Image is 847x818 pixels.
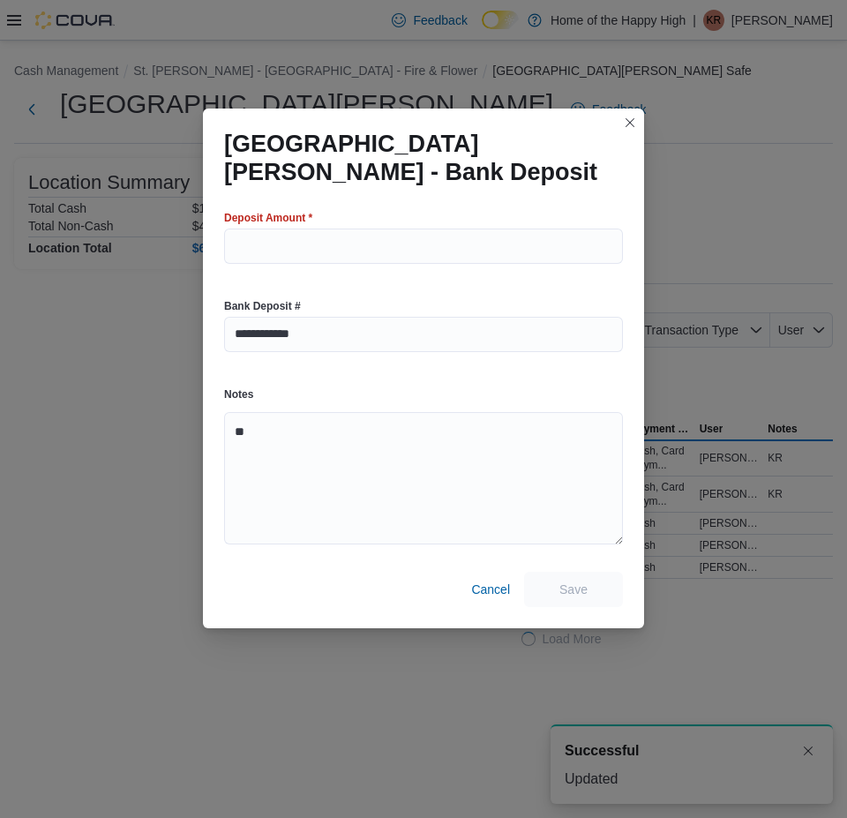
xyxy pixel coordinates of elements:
[471,581,510,598] span: Cancel
[464,572,517,607] button: Cancel
[524,572,623,607] button: Save
[224,387,253,401] label: Notes
[559,581,588,598] span: Save
[224,211,312,225] label: Deposit Amount *
[224,130,609,186] h1: [GEOGRAPHIC_DATA][PERSON_NAME] - Bank Deposit
[619,112,641,133] button: Closes this modal window
[224,299,301,313] label: Bank Deposit #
